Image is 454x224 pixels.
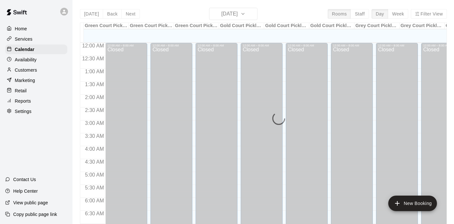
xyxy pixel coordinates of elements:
span: 2:00 AM [83,95,106,100]
a: Settings [5,107,67,116]
div: 12:00 AM – 8:00 AM [333,44,371,47]
div: 12:00 AM – 8:00 AM [198,44,236,47]
p: Reports [15,98,31,104]
button: add [388,196,437,211]
div: Grey Court Pickleball #2 [400,23,445,29]
a: Availability [5,55,67,65]
div: Gold Court Pickleball #2 [264,23,309,29]
span: 5:00 AM [83,172,106,178]
a: Retail [5,86,67,96]
span: 6:30 AM [83,211,106,216]
div: 12:00 AM – 8:00 AM [152,44,190,47]
div: Gold Court Pickleball #3 [309,23,354,29]
p: Help Center [13,188,38,194]
span: 2:30 AM [83,107,106,113]
span: 12:00 AM [81,43,106,48]
span: 4:30 AM [83,159,106,165]
p: Copy public page link [13,211,57,218]
a: Marketing [5,76,67,85]
div: Green Court Pickleball #3 [174,23,219,29]
span: 6:00 AM [83,198,106,203]
div: 12:00 AM – 8:00 AM [107,44,145,47]
p: Retail [15,87,27,94]
div: Green Court Pickleball #1 [84,23,129,29]
p: Marketing [15,77,35,84]
span: 3:00 AM [83,120,106,126]
p: Customers [15,67,37,73]
p: Services [15,36,33,42]
span: 4:00 AM [83,146,106,152]
a: Reports [5,96,67,106]
span: 5:30 AM [83,185,106,190]
a: Home [5,24,67,34]
a: Services [5,34,67,44]
div: 12:00 AM – 8:00 AM [288,44,326,47]
p: Settings [15,108,32,115]
span: 1:00 AM [83,69,106,74]
div: Grey Court Pickleball #1 [354,23,400,29]
span: 3:30 AM [83,133,106,139]
div: 12:00 AM – 8:00 AM [243,44,281,47]
p: View public page [13,199,48,206]
span: 12:30 AM [81,56,106,61]
div: Green Court Pickleball #2 [129,23,174,29]
a: Customers [5,65,67,75]
p: Calendar [15,46,34,53]
span: 1:30 AM [83,82,106,87]
p: Availability [15,56,37,63]
div: 12:00 AM – 8:00 AM [378,44,416,47]
p: Contact Us [13,176,36,183]
a: Calendar [5,45,67,54]
div: Gold Court Pickleball #1 [219,23,264,29]
p: Home [15,25,27,32]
